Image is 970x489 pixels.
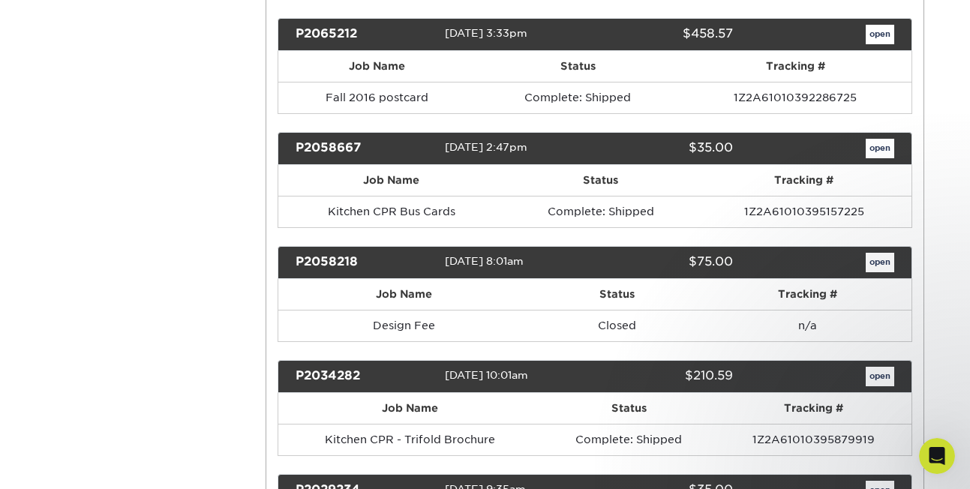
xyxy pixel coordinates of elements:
td: Kitchen CPR - Trifold Brochure [278,424,542,455]
a: open [866,25,894,44]
td: Fall 2016 postcard [278,82,476,113]
td: Complete: Shipped [542,424,716,455]
th: Job Name [278,165,504,196]
th: Tracking # [680,51,911,82]
td: 1Z2A61010395157225 [697,196,911,227]
span: [DATE] 2:47pm [445,141,527,153]
th: Status [476,51,680,82]
td: Kitchen CPR Bus Cards [278,196,504,227]
th: Job Name [278,279,530,310]
th: Tracking # [716,393,911,424]
td: 1Z2A61010392286725 [680,82,911,113]
td: Complete: Shipped [476,82,680,113]
div: P2034282 [284,367,445,386]
div: P2058218 [284,253,445,272]
th: Status [542,393,716,424]
div: P2065212 [284,25,445,44]
th: Tracking # [697,165,911,196]
a: open [866,367,894,386]
th: Status [530,279,703,310]
div: $458.57 [584,25,744,44]
td: Closed [530,310,703,341]
th: Job Name [278,393,542,424]
span: [DATE] 10:01am [445,369,528,381]
span: [DATE] 3:33pm [445,27,527,39]
th: Tracking # [704,279,911,310]
div: $210.59 [584,367,744,386]
div: $75.00 [584,253,744,272]
div: $35.00 [584,139,744,158]
a: open [866,139,894,158]
iframe: Intercom live chat [919,438,955,474]
td: n/a [704,310,911,341]
th: Job Name [278,51,476,82]
div: P2058667 [284,139,445,158]
td: Design Fee [278,310,530,341]
a: open [866,253,894,272]
td: 1Z2A61010395879919 [716,424,911,455]
span: [DATE] 8:01am [445,255,524,267]
th: Status [504,165,697,196]
td: Complete: Shipped [504,196,697,227]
